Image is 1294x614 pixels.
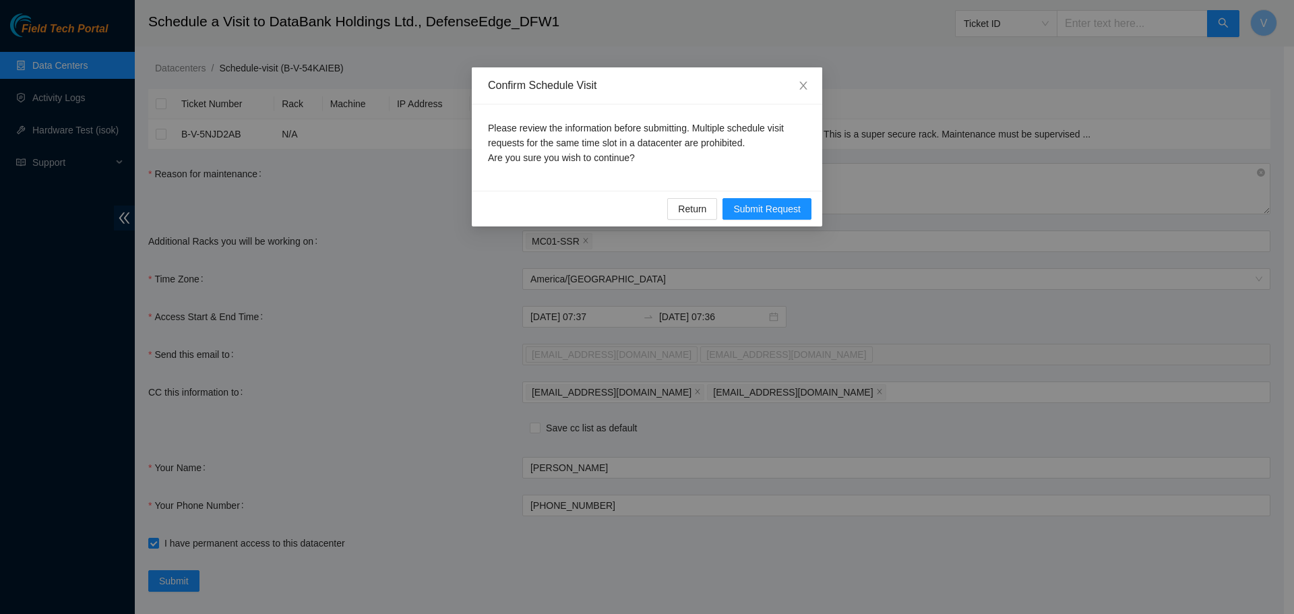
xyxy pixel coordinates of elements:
[722,198,811,220] button: Submit Request
[667,198,717,220] button: Return
[733,202,801,216] span: Submit Request
[488,121,806,165] p: Please review the information before submitting. Multiple schedule visit requests for the same ti...
[488,78,806,93] div: Confirm Schedule Visit
[798,80,809,91] span: close
[784,67,822,105] button: Close
[678,202,706,216] span: Return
